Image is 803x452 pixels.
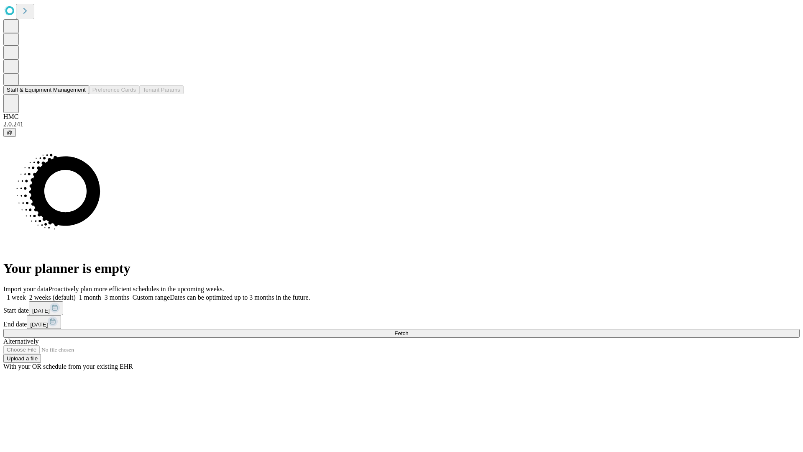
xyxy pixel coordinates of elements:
span: Alternatively [3,338,38,345]
span: 3 months [105,294,129,301]
span: Fetch [394,330,408,336]
button: Upload a file [3,354,41,363]
span: Import your data [3,285,49,293]
span: 1 month [79,294,101,301]
button: Staff & Equipment Management [3,85,89,94]
h1: Your planner is empty [3,261,800,276]
button: @ [3,128,16,137]
span: @ [7,129,13,136]
span: 1 week [7,294,26,301]
button: Preference Cards [89,85,139,94]
div: HMC [3,113,800,121]
button: Tenant Params [139,85,184,94]
span: [DATE] [32,308,50,314]
span: Dates can be optimized up to 3 months in the future. [170,294,310,301]
span: Custom range [133,294,170,301]
button: Fetch [3,329,800,338]
span: [DATE] [30,321,48,328]
div: 2.0.241 [3,121,800,128]
div: End date [3,315,800,329]
span: With your OR schedule from your existing EHR [3,363,133,370]
span: Proactively plan more efficient schedules in the upcoming weeks. [49,285,224,293]
span: 2 weeks (default) [29,294,76,301]
button: [DATE] [29,301,63,315]
div: Start date [3,301,800,315]
button: [DATE] [27,315,61,329]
